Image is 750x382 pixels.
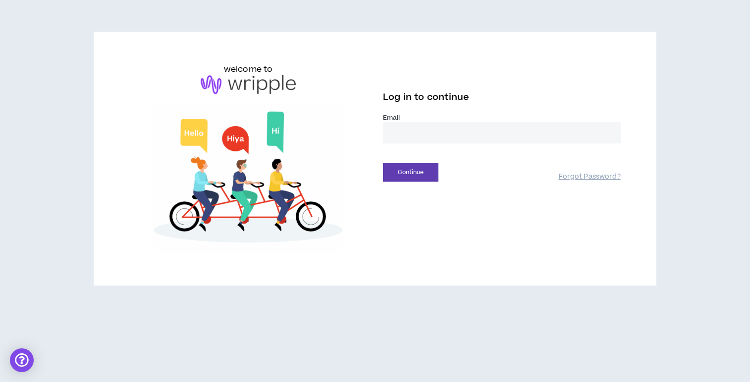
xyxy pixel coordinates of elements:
img: Welcome to Wripple [129,104,367,254]
div: Open Intercom Messenger [10,348,34,372]
label: Email [383,113,621,122]
button: Continue [383,163,438,182]
a: Forgot Password? [559,172,621,182]
img: logo-brand.png [201,75,296,94]
h6: welcome to [224,63,273,75]
span: Log in to continue [383,91,469,103]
